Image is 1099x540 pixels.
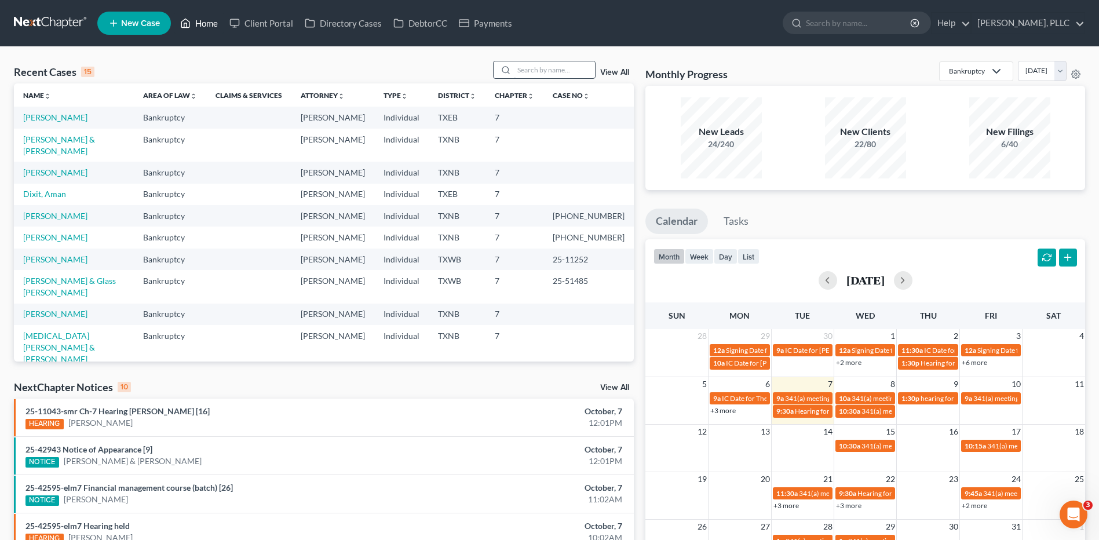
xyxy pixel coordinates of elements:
[987,442,1099,450] span: 341(a) meeting for [PERSON_NAME]
[885,425,896,439] span: 15
[431,406,622,417] div: October, 7
[825,138,906,150] div: 22/80
[776,407,794,415] span: 9:30a
[453,13,518,34] a: Payments
[374,205,429,227] td: Individual
[972,13,1085,34] a: [PERSON_NAME], PLLC
[696,520,708,534] span: 26
[839,394,850,403] span: 10a
[224,13,299,34] a: Client Portal
[429,184,485,205] td: TXEB
[1074,472,1085,486] span: 25
[1010,377,1022,391] span: 10
[965,394,972,403] span: 9a
[64,455,202,467] a: [PERSON_NAME] & [PERSON_NAME]
[291,227,374,248] td: [PERSON_NAME]
[25,406,210,416] a: 25-11043-smr Ch-7 Hearing [PERSON_NAME] [16]
[291,129,374,162] td: [PERSON_NAME]
[25,444,152,454] a: 25-42943 Notice of Appearance [9]
[785,346,904,355] span: IC Date for [PERSON_NAME], Shylanda
[14,380,131,394] div: NextChapter Notices
[429,304,485,325] td: TXNB
[431,417,622,429] div: 12:01PM
[23,167,87,177] a: [PERSON_NAME]
[485,304,543,325] td: 7
[889,377,896,391] span: 8
[401,93,408,100] i: unfold_more
[134,227,206,248] td: Bankruptcy
[299,13,388,34] a: Directory Cases
[713,209,759,234] a: Tasks
[143,91,197,100] a: Area of Lawunfold_more
[737,249,760,264] button: list
[23,112,87,122] a: [PERSON_NAME]
[861,407,973,415] span: 341(a) meeting for [PERSON_NAME]
[291,325,374,381] td: [PERSON_NAME]
[384,91,408,100] a: Typeunfold_more
[949,66,985,76] div: Bankruptcy
[23,91,51,100] a: Nameunfold_more
[729,311,750,320] span: Mon
[776,489,798,498] span: 11:30a
[1060,501,1087,528] iframe: Intercom live chat
[921,394,954,403] span: hearing for
[485,270,543,303] td: 7
[121,19,160,28] span: New Case
[429,325,485,381] td: TXNB
[134,129,206,162] td: Bankruptcy
[134,249,206,270] td: Bankruptcy
[932,13,970,34] a: Help
[852,394,963,403] span: 341(a) meeting for [PERSON_NAME]
[23,331,106,375] a: [MEDICAL_DATA][PERSON_NAME] & [PERSON_NAME][GEOGRAPHIC_DATA]
[64,494,128,505] a: [PERSON_NAME]
[374,227,429,248] td: Individual
[836,501,861,510] a: +3 more
[1046,311,1061,320] span: Sat
[948,472,959,486] span: 23
[799,489,939,498] span: 341(a) meeting for Crescent [PERSON_NAME]
[374,184,429,205] td: Individual
[1078,329,1085,343] span: 4
[952,329,959,343] span: 2
[776,346,784,355] span: 9a
[374,270,429,303] td: Individual
[338,93,345,100] i: unfold_more
[852,346,955,355] span: Signing Date for [PERSON_NAME]
[25,419,64,429] div: HEARING
[543,205,634,227] td: [PHONE_NUMBER]
[25,495,59,506] div: NOTICE
[839,346,850,355] span: 12a
[948,520,959,534] span: 30
[374,325,429,381] td: Individual
[645,209,708,234] a: Calendar
[429,129,485,162] td: TXNB
[485,325,543,381] td: 7
[527,93,534,100] i: unfold_more
[485,162,543,183] td: 7
[301,91,345,100] a: Attorneyunfold_more
[429,270,485,303] td: TXWB
[726,346,830,355] span: Signing Date for [PERSON_NAME]
[485,227,543,248] td: 7
[134,184,206,205] td: Bankruptcy
[174,13,224,34] a: Home
[23,211,87,221] a: [PERSON_NAME]
[23,276,116,297] a: [PERSON_NAME] & Glass [PERSON_NAME]
[948,425,959,439] span: 16
[713,346,725,355] span: 12a
[839,407,860,415] span: 10:30a
[429,249,485,270] td: TXWB
[977,346,1081,355] span: Signing Date for [PERSON_NAME]
[431,444,622,455] div: October, 7
[681,125,762,138] div: New Leads
[760,472,771,486] span: 20
[965,346,976,355] span: 12a
[291,205,374,227] td: [PERSON_NAME]
[583,93,590,100] i: unfold_more
[861,442,1029,450] span: 341(a) meeting for [PERSON_NAME] [PERSON_NAME]
[965,442,986,450] span: 10:15a
[825,125,906,138] div: New Clients
[485,205,543,227] td: 7
[431,482,622,494] div: October, 7
[134,270,206,303] td: Bankruptcy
